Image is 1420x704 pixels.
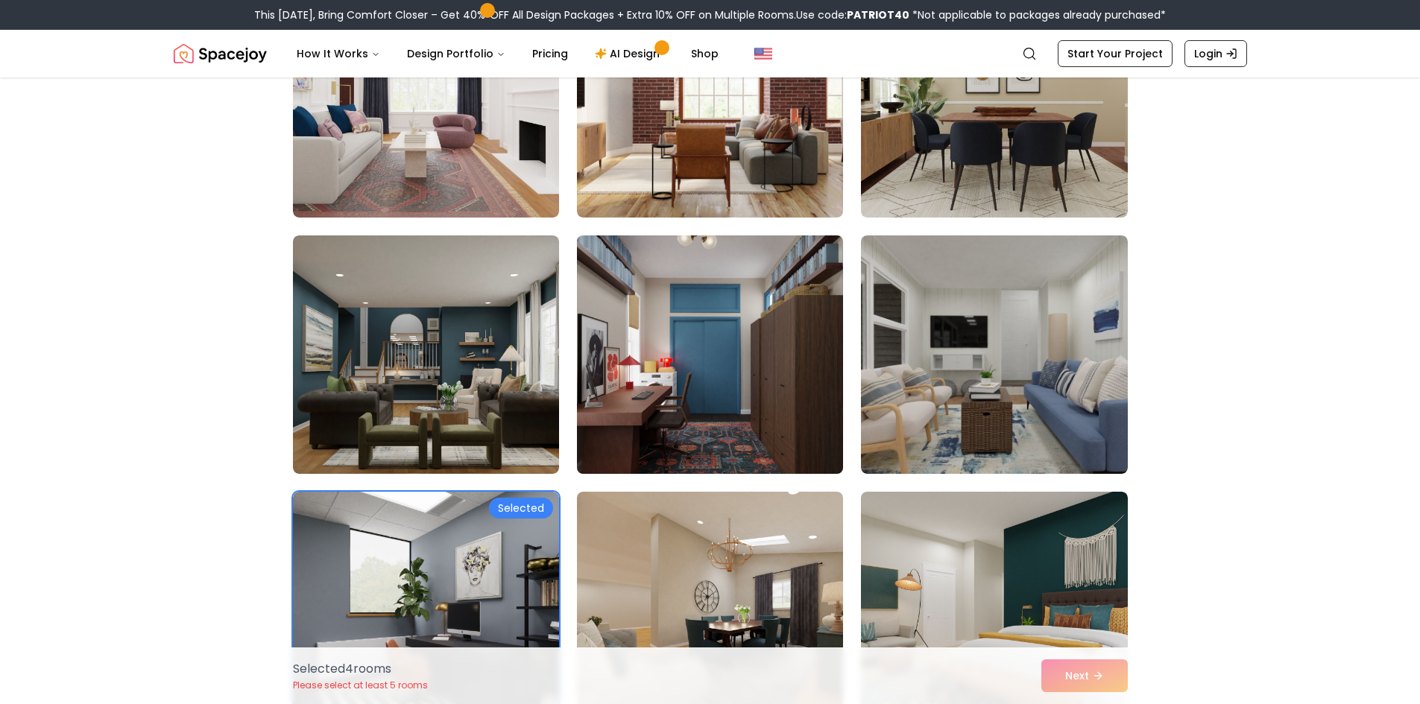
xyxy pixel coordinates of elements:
img: Room room-4 [293,235,559,474]
b: PATRIOT40 [847,7,909,22]
a: Spacejoy [174,39,267,69]
span: Use code: [796,7,909,22]
img: Room room-6 [861,235,1127,474]
a: Login [1184,40,1247,67]
img: United States [754,45,772,63]
button: How It Works [285,39,392,69]
img: Spacejoy Logo [174,39,267,69]
div: This [DATE], Bring Comfort Closer – Get 40% OFF All Design Packages + Extra 10% OFF on Multiple R... [254,7,1166,22]
p: Please select at least 5 rooms [293,679,428,691]
a: Pricing [520,39,580,69]
nav: Main [285,39,730,69]
a: Start Your Project [1058,40,1173,67]
button: Design Portfolio [395,39,517,69]
nav: Global [174,30,1247,77]
a: Shop [679,39,730,69]
div: Selected [489,498,553,519]
span: *Not applicable to packages already purchased* [909,7,1166,22]
a: AI Design [583,39,676,69]
img: Room room-5 [570,229,850,480]
p: Selected 4 room s [293,660,428,678]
